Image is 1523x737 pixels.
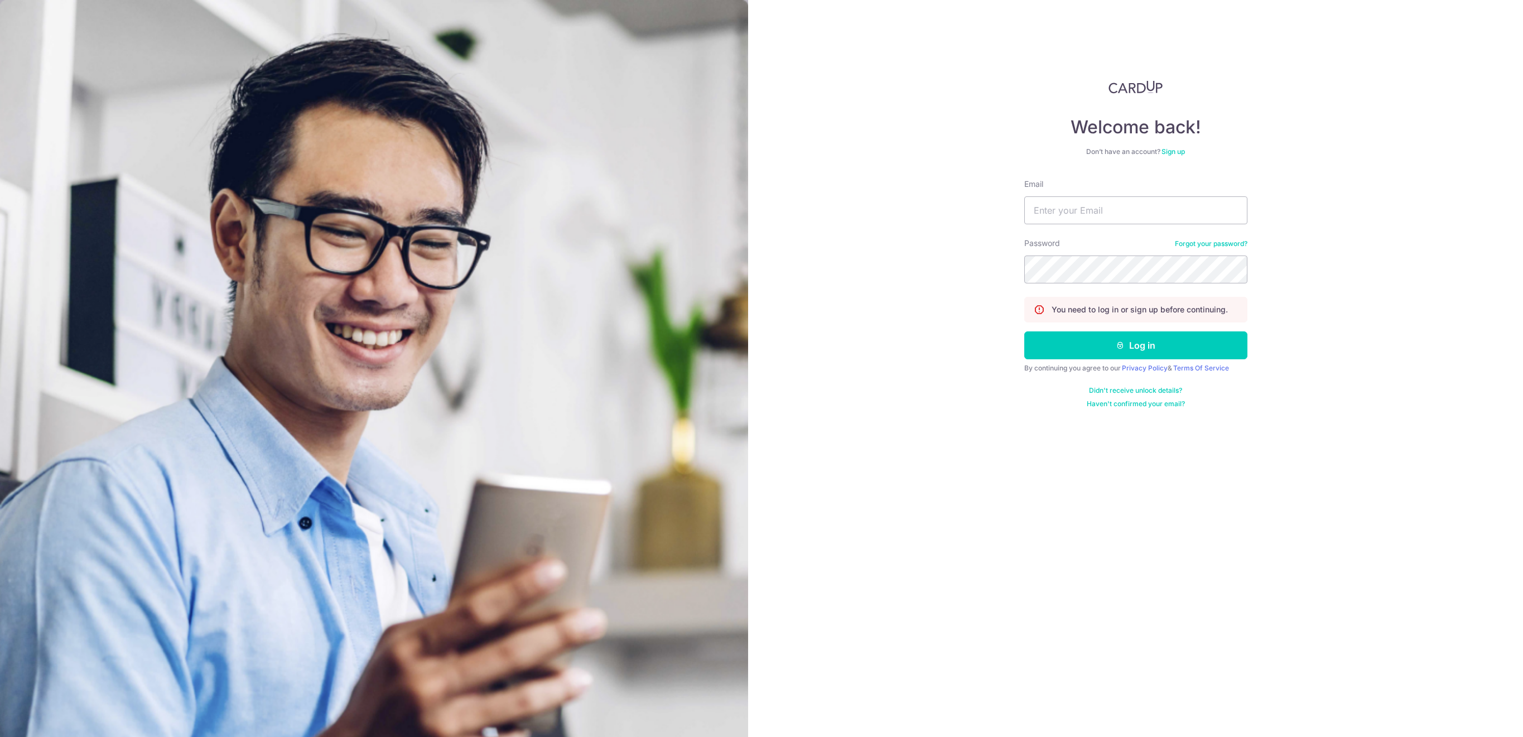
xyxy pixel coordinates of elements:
[1173,364,1229,372] a: Terms Of Service
[1161,147,1185,156] a: Sign up
[1024,196,1247,224] input: Enter your Email
[1024,116,1247,138] h4: Welcome back!
[1089,386,1182,395] a: Didn't receive unlock details?
[1122,364,1168,372] a: Privacy Policy
[1024,331,1247,359] button: Log in
[1087,399,1185,408] a: Haven't confirmed your email?
[1108,80,1163,94] img: CardUp Logo
[1024,364,1247,373] div: By continuing you agree to our &
[1175,239,1247,248] a: Forgot your password?
[1024,147,1247,156] div: Don’t have an account?
[1052,304,1228,315] p: You need to log in or sign up before continuing.
[1024,179,1043,190] label: Email
[1024,238,1060,249] label: Password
